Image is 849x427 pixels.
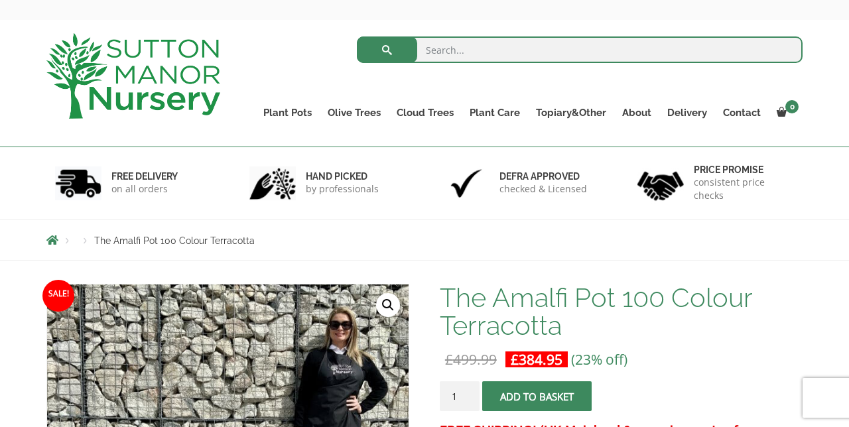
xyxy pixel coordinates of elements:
span: The Amalfi Pot 100 Colour Terracotta [94,235,255,246]
button: Add to basket [482,381,592,411]
img: 4.jpg [637,163,684,204]
a: Delivery [659,103,715,122]
img: 3.jpg [443,166,490,200]
span: £ [445,350,453,369]
input: Product quantity [440,381,480,411]
h6: Price promise [694,164,795,176]
a: Olive Trees [320,103,389,122]
a: About [614,103,659,122]
span: Sale! [42,280,74,312]
nav: Breadcrumbs [46,235,803,245]
a: View full-screen image gallery [376,293,400,317]
span: £ [511,350,519,369]
h6: hand picked [306,170,379,182]
bdi: 499.99 [445,350,497,369]
h6: FREE DELIVERY [111,170,178,182]
p: by professionals [306,182,379,196]
p: consistent price checks [694,176,795,202]
a: 0 [769,103,803,122]
img: 2.jpg [249,166,296,200]
input: Search... [357,36,803,63]
img: logo [46,33,220,119]
p: checked & Licensed [499,182,587,196]
span: 0 [785,100,799,113]
a: Topiary&Other [528,103,614,122]
h1: The Amalfi Pot 100 Colour Terracotta [440,284,803,339]
a: Contact [715,103,769,122]
span: (23% off) [571,350,627,369]
h6: Defra approved [499,170,587,182]
p: on all orders [111,182,178,196]
a: Plant Pots [255,103,320,122]
a: Cloud Trees [389,103,462,122]
img: 1.jpg [55,166,101,200]
bdi: 384.95 [511,350,562,369]
a: Plant Care [462,103,528,122]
